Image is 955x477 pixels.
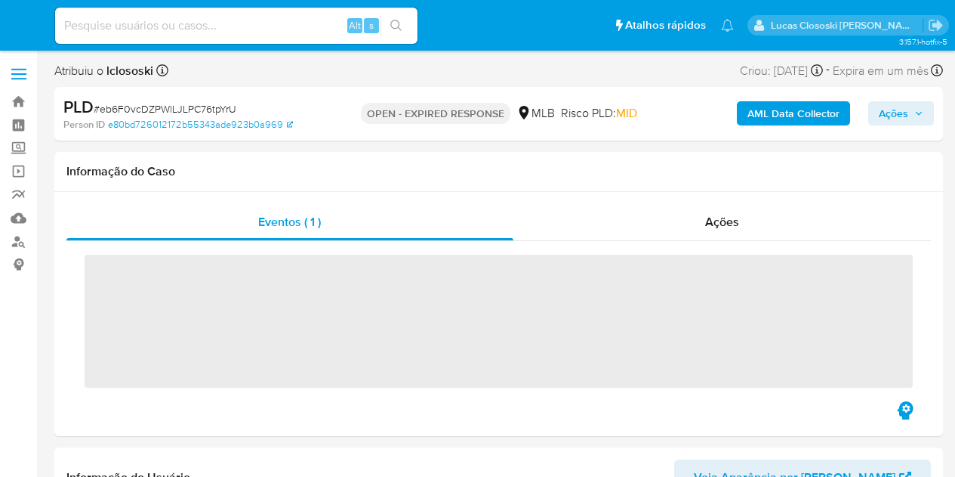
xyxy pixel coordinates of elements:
p: OPEN - EXPIRED RESPONSE [361,103,510,124]
span: s [369,18,374,33]
span: Ações [879,101,908,125]
span: MID [616,104,637,122]
div: MLB [516,105,555,122]
h1: Informação do Caso [66,164,931,179]
button: AML Data Collector [737,101,850,125]
span: Eventos ( 1 ) [258,213,321,231]
span: - [826,60,830,81]
span: # eb6F0vcDZPWlLJLPC76tpYrU [94,101,236,116]
b: Person ID [63,118,105,132]
button: search-icon [380,15,411,36]
b: lclososki [103,62,153,79]
b: AML Data Collector [747,101,839,125]
div: Criou: [DATE] [740,60,823,81]
span: Ações [705,213,739,231]
a: Sair [928,17,944,33]
span: Expira em um mês [833,63,929,79]
a: Notificações [721,19,734,32]
span: Atribuiu o [54,63,153,79]
b: PLD [63,94,94,119]
span: Atalhos rápidos [625,17,706,33]
a: e80bd726012172b55343ade923b0a969 [108,118,293,132]
span: Risco PLD: [561,105,637,122]
input: Pesquise usuários ou casos... [55,16,417,36]
span: ‌ [85,255,913,388]
p: lucas.clososki@mercadolivre.com [771,18,923,33]
span: Alt [349,18,361,33]
button: Ações [868,101,934,125]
